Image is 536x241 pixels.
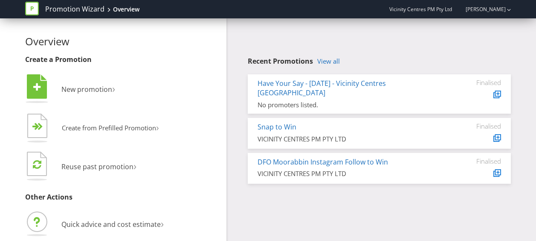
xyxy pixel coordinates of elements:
span: › [161,216,164,230]
div: Overview [113,5,139,14]
tspan:  [33,82,41,92]
div: No promoters listed. [258,100,437,109]
span: Create from Prefilled Promotion [62,123,156,132]
a: Snap to Win [258,122,296,132]
div: VICINITY CENTRES PM PTY LTD [258,135,437,144]
div: Finalised [450,157,501,165]
a: Promotion Wizard [45,4,104,14]
a: Quick advice and cost estimate› [25,220,164,229]
span: Quick advice and cost estimate [61,220,161,229]
h3: Create a Promotion [25,56,220,64]
div: VICINITY CENTRES PM PTY LTD [258,169,437,178]
a: [PERSON_NAME] [457,6,506,13]
span: › [112,81,115,95]
tspan:  [38,123,43,131]
span: Vicinity Centres PM Pty Ltd [389,6,452,13]
a: Have Your Say - [DATE] - Vicinity Centres [GEOGRAPHIC_DATA] [258,79,386,98]
span: Recent Promotions [248,56,313,66]
h2: Overview [25,36,220,47]
span: › [156,120,159,134]
h3: Other Actions [25,194,220,201]
a: View all [317,58,340,65]
div: Finalised [450,79,501,86]
tspan:  [33,159,41,169]
span: New promotion [61,85,112,94]
span: Reuse past promotion [61,162,133,171]
div: Finalised [450,122,501,130]
span: › [133,159,136,173]
button: Create from Prefilled Promotion› [25,112,159,146]
a: DFO Moorabbin Instagram Follow to Win [258,157,388,167]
